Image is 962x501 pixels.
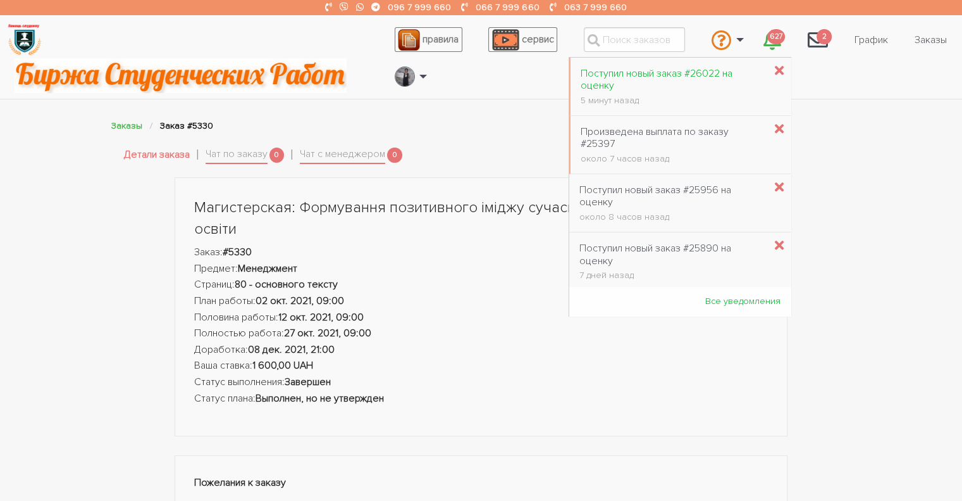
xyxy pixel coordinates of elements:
li: Заказ: [194,244,768,261]
strong: 12 окт. 2021, 09:00 [278,311,364,324]
li: Заказ #5330 [160,118,213,133]
strong: Менеджмент [238,262,297,275]
h1: Магистерская: Формування позитивного іміджу сучасного керівника закладу освіти [194,197,768,239]
a: Заказы [111,120,142,131]
strong: 80 - основного тексту [235,278,338,291]
li: Статус плана: [194,391,768,407]
li: Предмет: [194,261,768,277]
a: Чат с менеджером [300,146,385,164]
div: Произведена выплата по заказу #25397 [581,126,765,150]
strong: 27 окт. 2021, 09:00 [284,327,371,339]
a: 2 [798,23,838,57]
div: около 8 часов назад [579,213,765,222]
img: motto-2ce64da2796df845c65ce8f9480b9c9d679903764b3ca6da4b6de107518df0fe.gif [15,58,347,93]
a: 627 [753,23,791,57]
div: 5 минут назад [581,96,765,105]
a: 096 7 999 660 [388,2,451,13]
span: сервис [522,33,554,46]
li: План работы: [194,293,768,310]
img: logo-135dea9cf721667cc4ddb0c1795e3ba8b7f362e3d0c04e2cc90b931989920324.png [7,22,42,57]
a: Детали заказа [124,147,190,163]
strong: 1 600,00 UAH [252,359,313,372]
img: agreement_icon-feca34a61ba7f3d1581b08bc946b2ec1ccb426f67415f344566775c155b7f62c.png [398,29,419,51]
strong: Завершен [285,376,331,388]
a: Произведена выплата по заказу #25397 около 7 часов назад [570,119,775,171]
span: 0 [387,148,402,163]
a: 066 7 999 660 [476,2,539,13]
li: Статус выполнения: [194,374,768,391]
a: Заказы [904,28,957,52]
strong: 02 окт. 2021, 09:00 [256,295,344,307]
strong: Пожелания к заказу [194,476,286,489]
li: Доработка: [194,342,768,358]
span: 627 [767,29,785,45]
div: Поступил новый заказ #25890 на оценку [579,243,765,267]
a: правила [395,27,462,52]
span: правила [422,33,459,46]
a: Поступил новый заказ #25890 на оценку 7 дней назад [569,236,775,288]
div: 7 дней назад [579,271,765,280]
a: Все уведомления [695,289,791,313]
div: Поступил новый заказ #26022 на оценку [581,68,765,92]
a: 063 7 999 660 [564,2,626,13]
a: Поступил новый заказ #26022 на оценку 5 минут назад [570,61,775,113]
a: сервис [488,27,557,52]
a: График [844,28,898,52]
a: Чат по заказу [206,146,268,164]
img: 20171208_160937.jpg [395,67,414,87]
span: 2 [817,29,832,45]
strong: #5330 [223,246,252,258]
li: Страниц: [194,277,768,293]
a: Поступил новый заказ #25956 на оценку около 8 часов назад [569,177,775,229]
img: play_icon-49f7f135c9dc9a03216cfdbccbe1e3994649169d890fb554cedf0eac35a01ba8.png [492,29,519,51]
li: Полностью работа: [194,326,768,342]
div: около 7 часов назад [581,155,765,163]
strong: 08 дек. 2021, 21:00 [248,343,335,356]
input: Поиск заказов [584,27,685,52]
li: Ваша ставка: [194,358,768,374]
strong: Выполнен, но не утвержден [256,392,384,405]
span: 0 [269,148,285,163]
div: Поступил новый заказ #25956 на оценку [579,184,765,208]
li: Половина работы: [194,310,768,326]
